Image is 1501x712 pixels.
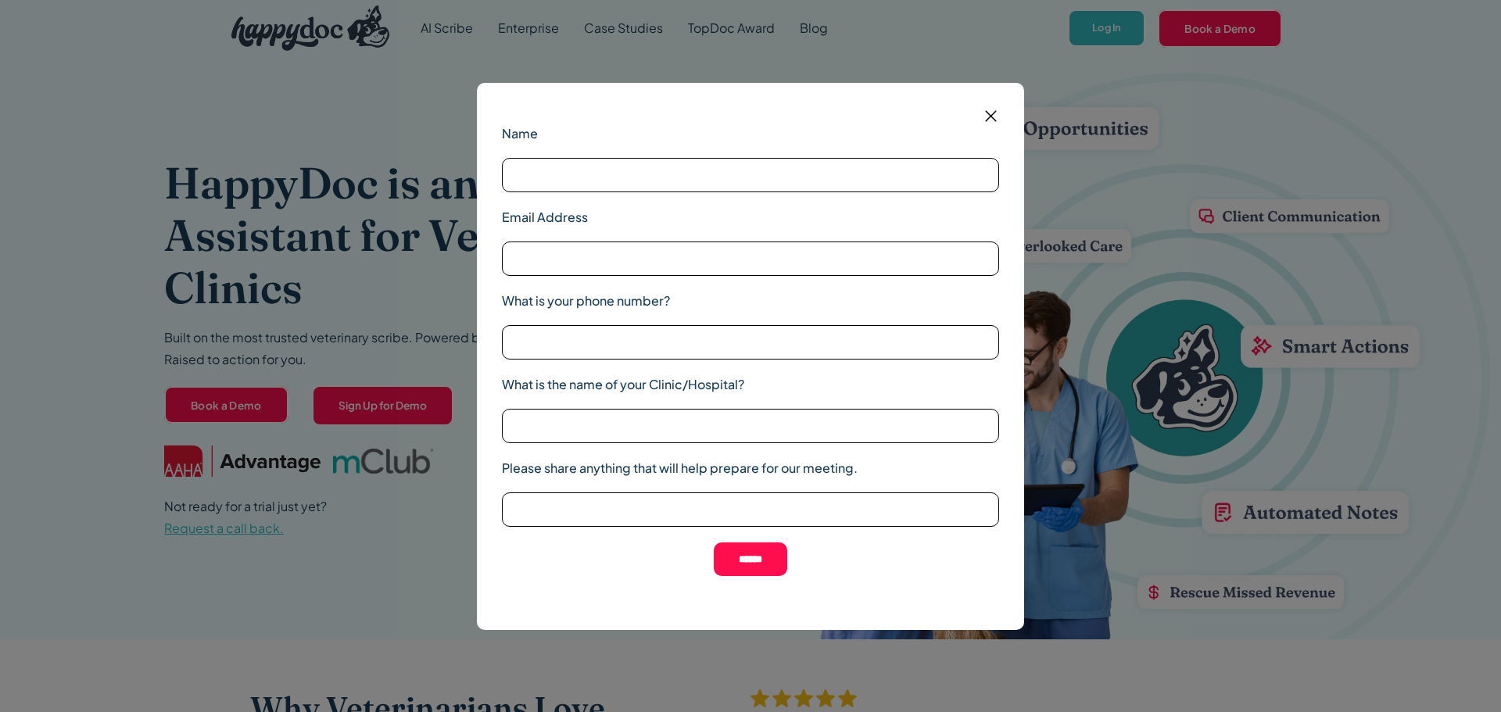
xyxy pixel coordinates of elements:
form: Email form 2 [502,108,999,593]
label: What is your phone number? [502,292,999,310]
label: Name [502,124,999,143]
label: Please share anything that will help prepare for our meeting. [502,459,999,478]
label: What is the name of your Clinic/Hospital? [502,375,999,394]
label: Email Address [502,208,999,227]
